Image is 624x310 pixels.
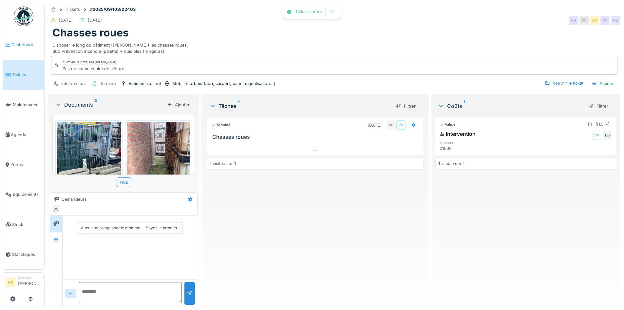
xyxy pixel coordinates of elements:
div: [DATE] [596,121,610,128]
div: VV [569,16,578,25]
span: Statistiques [12,251,42,258]
div: Demandeurs [62,196,87,202]
div: VV [51,205,61,214]
div: Manager [18,275,42,280]
span: Dashboard [11,42,42,48]
div: VV [590,16,599,25]
img: qc5xd824qifk49kpkaaukfvbs864 [57,122,121,236]
div: Documents [55,101,164,109]
div: Validé [440,122,456,127]
div: Terminé [211,122,231,128]
div: [DATE] [88,17,102,23]
img: Badge_color-CXgf-gQk.svg [14,7,33,26]
div: Ticket clotûré [295,9,322,15]
div: Actions [589,79,617,88]
span: Stock [12,221,42,228]
div: Tickets [66,6,80,12]
div: Disposer le long du bâtiment ([PERSON_NAME]) les chasses roues. But: Prévention incendie (palette... [52,39,616,54]
span: Maintenance [13,102,42,108]
sup: 2 [94,101,97,109]
div: Intervention [440,130,476,138]
div: VV [579,16,589,25]
h1: Chasses roues [52,27,129,39]
div: BB [603,131,612,140]
div: Intervention [61,80,85,87]
div: Bâtiment (usine) [129,80,161,87]
div: BB [387,120,396,130]
div: Filtrer [586,102,611,111]
a: Tickets [3,60,44,90]
div: Filtrer [393,102,418,111]
div: VV [611,16,620,25]
h6: quantité [440,141,496,145]
div: Rouvrir le ticket [542,79,586,88]
div: Tâches [209,102,390,110]
div: 1 visible sur 1 [210,160,236,167]
div: Pas de commentaire de clôture [63,66,124,72]
strong: #2025/09/103/02403 [87,6,138,12]
li: [PERSON_NAME] [18,275,42,289]
a: Dashboard [3,30,44,60]
div: Mobilier urbain (abri, carport, banc, signalisation...) [172,80,275,87]
a: Stock [3,210,44,239]
div: 01h00 [440,145,496,152]
a: VV Manager[PERSON_NAME] [6,275,42,291]
span: Zones [10,161,42,168]
a: Équipements [3,179,44,209]
div: VV [396,120,406,130]
span: Agenda [11,132,42,138]
h3: Chasses roues [212,134,420,140]
a: Agenda [3,120,44,150]
div: Aucun message pour le moment … Soyez le premier ! [81,225,180,231]
li: VV [6,278,15,287]
a: Maintenance [3,90,44,120]
sup: 1 [238,102,239,110]
div: [DATE] [368,122,382,128]
div: Plus [117,177,131,187]
div: [DATE] [59,17,73,23]
span: Équipements [13,191,42,197]
div: Coûts [438,102,583,110]
img: 6yx4blaujlvc6kxpznrv4qcyyk5f [127,122,191,236]
div: VV [592,131,601,140]
div: Clôturé le [DATE] par [PERSON_NAME] [63,60,116,65]
sup: 1 [463,102,465,110]
div: Ajouter [164,100,192,109]
a: Statistiques [3,239,44,269]
a: Zones [3,150,44,179]
div: 1 visible sur 1 [438,160,464,167]
div: VV [600,16,610,25]
span: Tickets [12,72,42,78]
div: Terminé [100,80,116,87]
